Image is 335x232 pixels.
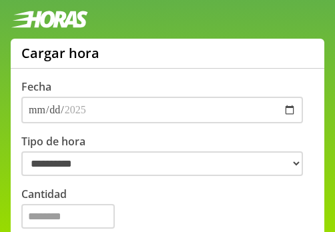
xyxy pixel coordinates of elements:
h1: Cargar hora [21,44,99,62]
input: Cantidad [21,204,115,229]
label: Cantidad [21,187,314,229]
select: Tipo de hora [21,151,303,176]
label: Fecha [21,79,51,94]
label: Tipo de hora [21,134,314,176]
img: logotipo [11,11,88,28]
